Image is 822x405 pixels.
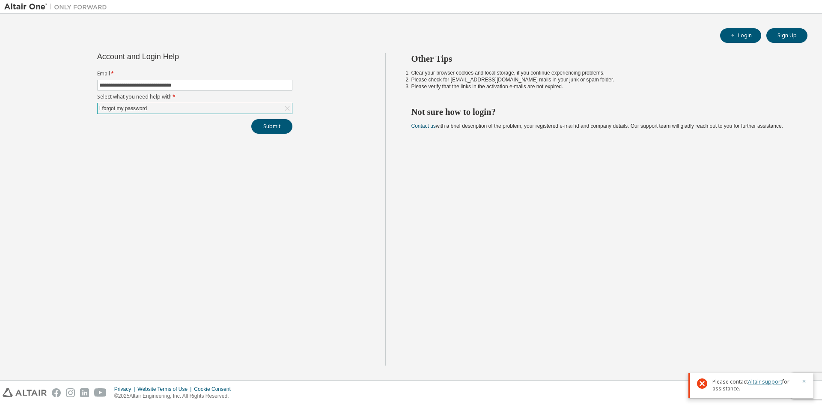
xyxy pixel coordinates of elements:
div: Privacy [114,386,137,393]
div: Website Terms of Use [137,386,194,393]
img: linkedin.svg [80,388,89,397]
img: facebook.svg [52,388,61,397]
div: I forgot my password [98,104,148,113]
li: Please verify that the links in the activation e-mails are not expired. [411,83,792,90]
div: Account and Login Help [97,53,253,60]
img: youtube.svg [94,388,107,397]
li: Please check for [EMAIL_ADDRESS][DOMAIN_NAME] mails in your junk or spam folder. [411,76,792,83]
img: altair_logo.svg [3,388,47,397]
label: Email [97,70,292,77]
h2: Other Tips [411,53,792,64]
a: Contact us [411,123,436,129]
span: with a brief description of the problem, your registered e-mail id and company details. Our suppo... [411,123,783,129]
span: Please contact for assistance. [712,378,796,392]
div: I forgot my password [98,103,292,114]
label: Select what you need help with [97,93,292,100]
h2: Not sure how to login? [411,106,792,117]
img: instagram.svg [66,388,75,397]
div: Cookie Consent [194,386,235,393]
img: Altair One [4,3,111,11]
p: © 2025 Altair Engineering, Inc. All Rights Reserved. [114,393,236,400]
button: Sign Up [766,28,807,43]
li: Clear your browser cookies and local storage, if you continue experiencing problems. [411,69,792,76]
button: Login [720,28,761,43]
button: Submit [251,119,292,134]
a: Altair support [748,378,782,385]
